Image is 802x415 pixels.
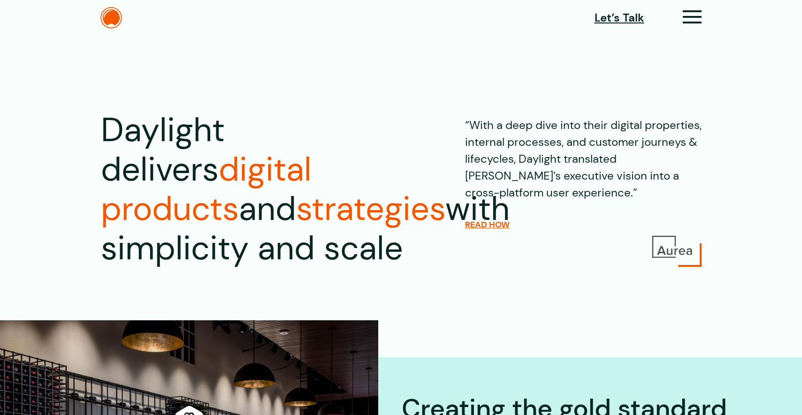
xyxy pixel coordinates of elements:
[100,7,122,29] img: The Daylight Studio Logo
[296,188,445,230] span: strategies
[465,111,702,201] p: “With a deep dive into their digital properties, internal processes, and customer journeys & life...
[595,9,644,26] a: Let’s Talk
[650,234,695,260] img: Aurea Logo
[465,219,510,230] a: READ HOW
[101,111,403,268] h1: Daylight delivers and with simplicity and scale
[101,148,312,230] span: digital products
